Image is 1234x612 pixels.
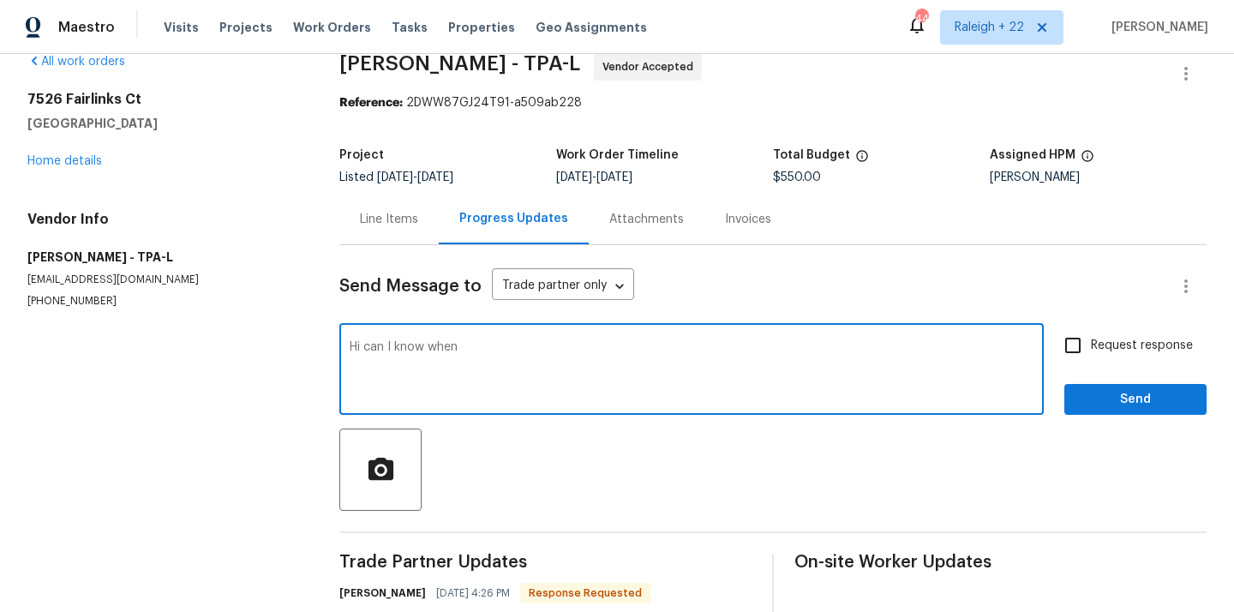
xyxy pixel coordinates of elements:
p: [PHONE_NUMBER] [27,294,298,309]
span: [DATE] [556,171,592,183]
a: Home details [27,155,102,167]
h2: 7526 Fairlinks Ct [27,91,298,108]
span: [DATE] 4:26 PM [436,585,510,602]
span: Projects [219,19,273,36]
span: Work Orders [293,19,371,36]
span: Geo Assignments [536,19,647,36]
b: Reference: [339,97,403,109]
span: The hpm assigned to this work order. [1081,149,1094,171]
button: Send [1064,384,1207,416]
h6: [PERSON_NAME] [339,585,426,602]
div: 2DWW87GJ24T91-a509ab228 [339,94,1207,111]
h5: [GEOGRAPHIC_DATA] [27,115,298,132]
h5: Assigned HPM [990,149,1075,161]
span: Properties [448,19,515,36]
span: [PERSON_NAME] [1105,19,1208,36]
span: $550.00 [773,171,821,183]
span: Maestro [58,19,115,36]
div: Invoices [725,211,771,228]
p: [EMAIL_ADDRESS][DOMAIN_NAME] [27,273,298,287]
span: - [556,171,632,183]
span: Trade Partner Updates [339,554,752,571]
a: All work orders [27,56,125,68]
div: Attachments [609,211,684,228]
h4: Vendor Info [27,211,298,228]
h5: [PERSON_NAME] - TPA-L [27,249,298,266]
h5: Total Budget [773,149,850,161]
span: [PERSON_NAME] - TPA-L [339,53,580,74]
span: [DATE] [417,171,453,183]
span: - [377,171,453,183]
span: Vendor Accepted [602,58,700,75]
span: Send [1078,389,1193,411]
span: Tasks [392,21,428,33]
span: The total cost of line items that have been proposed by Opendoor. This sum includes line items th... [855,149,869,171]
h5: Work Order Timeline [556,149,679,161]
div: 447 [915,10,927,27]
span: Send Message to [339,278,482,295]
h5: Project [339,149,384,161]
span: [DATE] [377,171,413,183]
span: Response Requested [522,585,649,602]
span: On-site Worker Updates [794,554,1207,571]
span: Raleigh + 22 [955,19,1024,36]
span: [DATE] [596,171,632,183]
span: Listed [339,171,453,183]
div: Trade partner only [492,273,634,301]
div: Line Items [360,211,418,228]
div: Progress Updates [459,210,568,227]
textarea: Hi can I know when [350,341,1033,401]
span: Request response [1091,337,1193,355]
span: Visits [164,19,199,36]
div: [PERSON_NAME] [990,171,1207,183]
